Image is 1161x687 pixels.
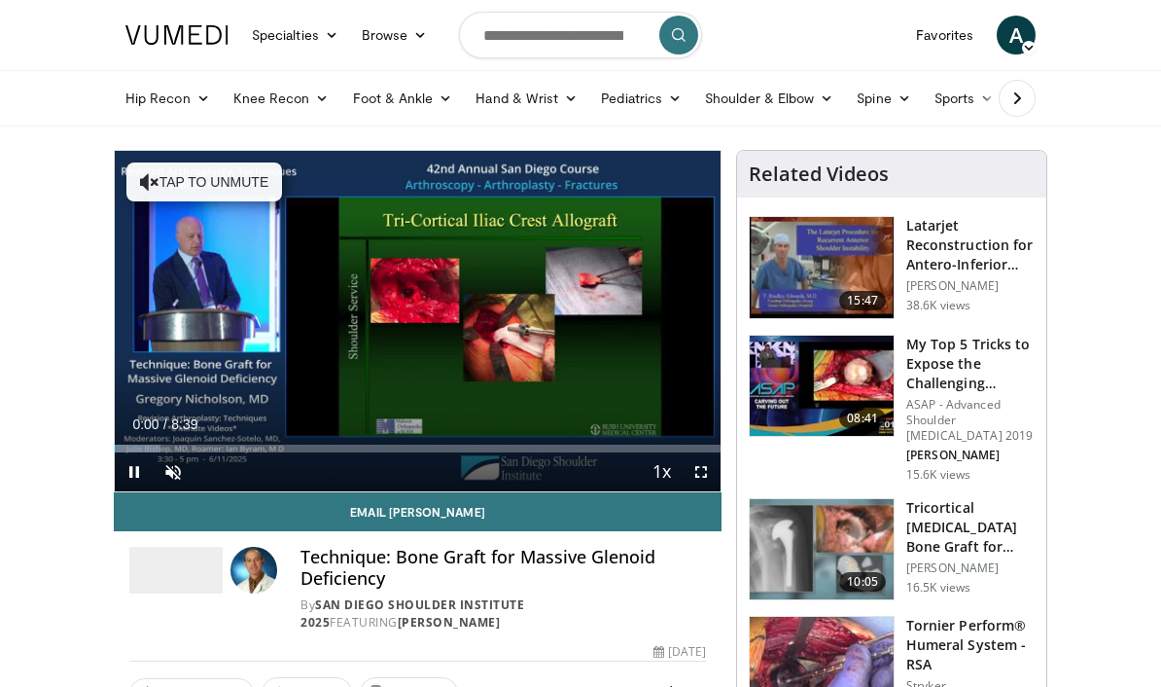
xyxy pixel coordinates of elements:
a: Hip Recon [114,79,222,118]
a: Specialties [240,16,350,54]
a: Spine [845,79,922,118]
h3: Tricortical [MEDICAL_DATA] Bone Graft for Glenoid Component Loosening a… [906,498,1035,557]
button: Playback Rate [643,452,682,491]
span: 15:47 [839,291,886,310]
h3: Tornier Perform® Humeral System - RSA [906,616,1035,674]
p: [PERSON_NAME] [906,560,1035,576]
span: 08:41 [839,409,886,428]
a: Knee Recon [222,79,341,118]
a: Shoulder & Elbow [693,79,845,118]
span: / [163,416,167,432]
img: 38708_0000_3.png.150x105_q85_crop-smart_upscale.jpg [750,217,894,318]
h4: Related Videos [749,163,889,186]
p: 15.6K views [906,467,970,483]
button: Unmute [154,452,193,491]
a: [PERSON_NAME] [398,614,501,631]
a: Email [PERSON_NAME] [114,492,721,531]
div: [DATE] [653,643,706,661]
span: 0:00 [132,416,158,432]
img: San Diego Shoulder Institute 2025 [129,547,223,594]
span: 8:39 [171,416,197,432]
a: Foot & Ankle [341,79,465,118]
p: ASAP - Advanced Shoulder [MEDICAL_DATA] 2019 [906,397,1035,444]
div: Progress Bar [115,445,721,452]
img: VuMedi Logo [125,25,229,45]
p: 16.5K views [906,580,970,596]
a: 15:47 Latarjet Reconstruction for Antero-Inferior Glenoid [MEDICAL_DATA] [PERSON_NAME] 38.6K views [749,216,1035,319]
input: Search topics, interventions [459,12,702,58]
h4: Technique: Bone Graft for Massive Glenoid Deficiency [300,547,706,589]
video-js: Video Player [115,151,721,491]
button: Tap to unmute [126,163,282,201]
p: 38.6K views [906,298,970,313]
img: Avatar [230,547,277,594]
a: Hand & Wrist [464,79,589,118]
div: By FEATURING [300,597,706,632]
a: San Diego Shoulder Institute 2025 [300,597,524,631]
button: Fullscreen [682,452,721,491]
a: 10:05 Tricortical [MEDICAL_DATA] Bone Graft for Glenoid Component Loosening a… [PERSON_NAME] 16.5... [749,498,1035,601]
a: 08:41 My Top 5 Tricks to Expose the Challenging Glenoid ASAP - Advanced Shoulder [MEDICAL_DATA] 2... [749,335,1035,483]
img: 54195_0000_3.png.150x105_q85_crop-smart_upscale.jpg [750,499,894,600]
a: Pediatrics [589,79,693,118]
h3: My Top 5 Tricks to Expose the Challenging Glenoid [906,335,1035,393]
p: [PERSON_NAME] [906,448,1035,463]
p: [PERSON_NAME] [906,278,1035,294]
a: Favorites [904,16,985,54]
h3: Latarjet Reconstruction for Antero-Inferior Glenoid [MEDICAL_DATA] [906,216,1035,274]
img: b61a968a-1fa8-450f-8774-24c9f99181bb.150x105_q85_crop-smart_upscale.jpg [750,336,894,437]
button: Pause [115,452,154,491]
a: Browse [350,16,440,54]
a: Sports [923,79,1006,118]
span: 10:05 [839,572,886,592]
a: A [997,16,1036,54]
